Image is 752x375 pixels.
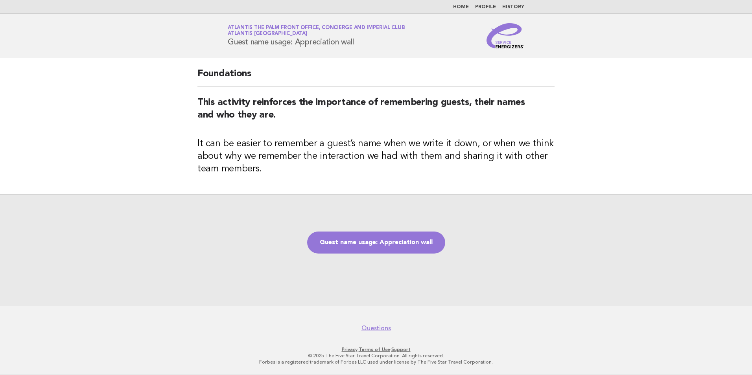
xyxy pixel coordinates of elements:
[135,359,617,365] p: Forbes is a registered trademark of Forbes LLC used under license by The Five Star Travel Corpora...
[228,31,307,37] span: Atlantis [GEOGRAPHIC_DATA]
[197,96,555,128] h2: This activity reinforces the importance of remembering guests, their names and who they are.
[502,5,524,9] a: History
[228,25,405,36] a: Atlantis The Palm Front Office, Concierge and Imperial ClubAtlantis [GEOGRAPHIC_DATA]
[342,347,358,352] a: Privacy
[359,347,390,352] a: Terms of Use
[135,353,617,359] p: © 2025 The Five Star Travel Corporation. All rights reserved.
[307,232,445,254] a: Guest name usage: Appreciation wall
[197,68,555,87] h2: Foundations
[391,347,411,352] a: Support
[475,5,496,9] a: Profile
[228,26,405,46] h1: Guest name usage: Appreciation wall
[135,346,617,353] p: · ·
[361,324,391,332] a: Questions
[487,23,524,48] img: Service Energizers
[453,5,469,9] a: Home
[197,138,555,175] h3: It can be easier to remember a guest’s name when we write it down, or when we think about why we ...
